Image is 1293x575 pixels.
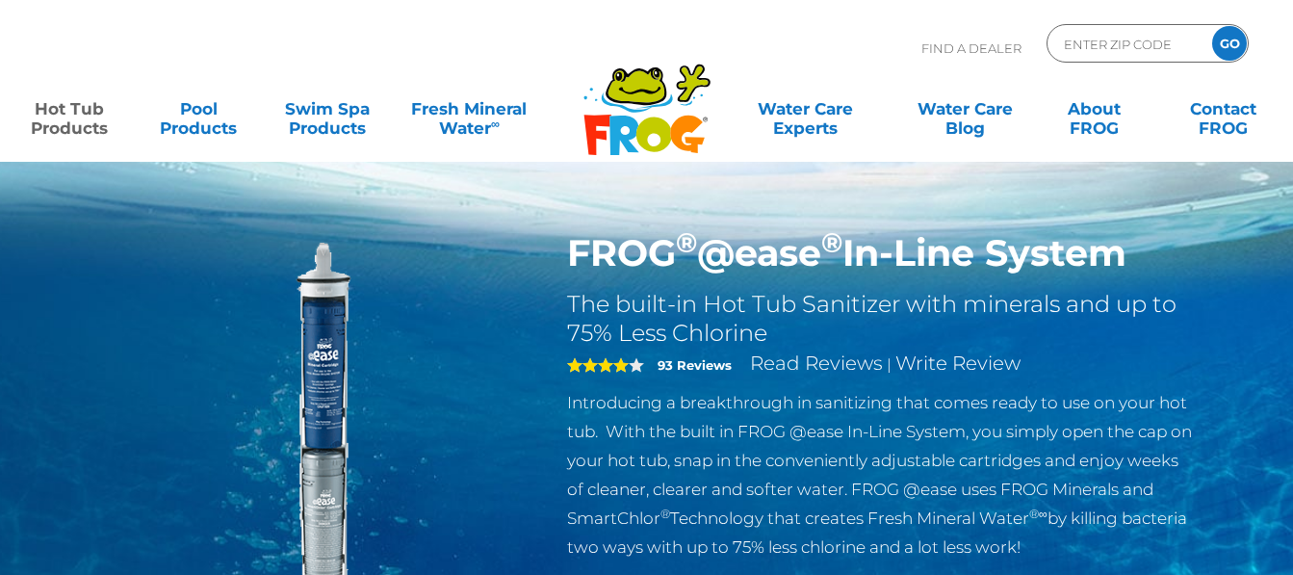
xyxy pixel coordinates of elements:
span: | [887,355,892,374]
h2: The built-in Hot Tub Sanitizer with minerals and up to 75% Less Chlorine [567,290,1196,348]
a: Water CareBlog [916,90,1016,128]
a: ContactFROG [1174,90,1274,128]
span: 4 [567,357,629,373]
p: Find A Dealer [921,24,1021,72]
p: Introducing a breakthrough in sanitizing that comes ready to use on your hot tub. With the built ... [567,388,1196,562]
img: Frog Products Logo [573,39,721,156]
h1: FROG @ease In-Line System [567,231,1196,275]
sup: ®∞ [1029,507,1047,521]
a: AboutFROG [1045,90,1145,128]
a: Fresh MineralWater∞ [406,90,531,128]
input: GO [1212,26,1247,61]
a: Hot TubProducts [19,90,119,128]
sup: ∞ [491,117,500,131]
a: Read Reviews [750,352,883,375]
a: Water CareExperts [724,90,887,128]
a: PoolProducts [148,90,248,128]
sup: ® [676,225,697,259]
a: Swim SpaProducts [277,90,377,128]
sup: ® [821,225,842,259]
sup: ® [660,507,670,521]
strong: 93 Reviews [658,357,732,373]
a: Write Review [895,352,1021,375]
